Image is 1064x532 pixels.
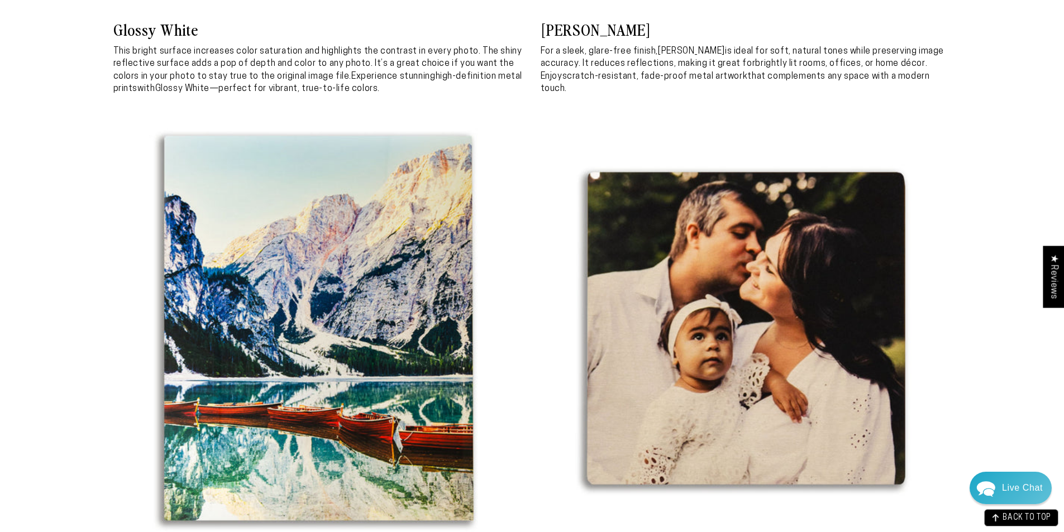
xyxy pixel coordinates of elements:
div: Chat widget toggle [970,472,1052,504]
strong: scratch-resistant, fade-proof metal artwork [562,72,748,81]
strong: [PERSON_NAME] [658,47,725,56]
span: BACK TO TOP [1003,514,1051,522]
strong: Glossy White [155,84,209,93]
p: For a sleek, glare-free finish, is ideal for soft, natural tones while preserving image accuracy.... [541,45,951,95]
strong: high-definition metal prints [113,72,523,93]
p: This bright surface increases color saturation and highlights the contrast in every photo. The sh... [113,45,524,95]
h3: Glossy White [113,19,524,39]
strong: brightly lit rooms, offices, or home décor [755,59,925,68]
h3: [PERSON_NAME] [541,19,951,39]
div: Click to open Judge.me floating reviews tab [1043,246,1064,308]
div: Contact Us Directly [1002,472,1043,504]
